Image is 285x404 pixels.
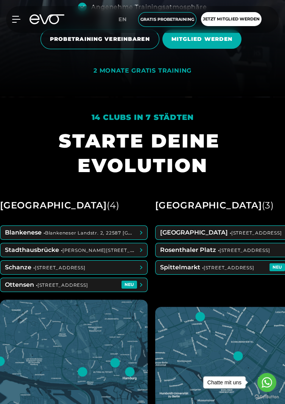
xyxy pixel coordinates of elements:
[171,35,233,43] span: MITGLIED WERDEN
[257,373,276,392] a: Go to whatsapp
[40,23,162,55] a: PROBETRAINING VEREINBAREN
[162,24,245,54] a: MITGLIED WERDEN
[93,67,192,75] div: 2 MONATE GRATIS TRAINING
[118,16,127,23] span: en
[203,16,260,22] span: Jetzt Mitglied werden
[92,113,194,122] em: 14 Clubs in 7 Städten
[6,129,279,178] h1: STARTE DEINE EVOLUTION
[118,15,131,24] a: en
[107,200,120,211] span: ( 4 )
[203,376,246,388] a: Chatte mit uns
[262,200,274,211] span: ( 3 )
[255,395,279,399] a: Go to GetButton.io website
[155,197,274,214] div: [GEOGRAPHIC_DATA]
[199,12,264,27] a: Jetzt Mitglied werden
[50,35,150,43] span: PROBETRAINING VEREINBAREN
[136,12,199,27] a: Gratis Probetraining
[140,16,194,23] span: Gratis Probetraining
